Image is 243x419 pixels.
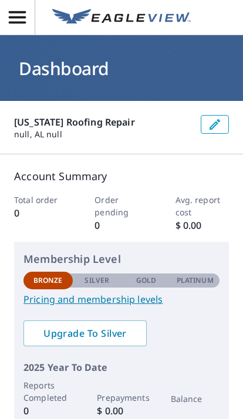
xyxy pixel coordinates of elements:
[136,275,156,286] p: Gold
[177,275,214,286] p: Platinum
[14,206,68,220] p: 0
[23,292,220,306] a: Pricing and membership levels
[95,194,148,218] p: Order pending
[14,56,229,80] h1: Dashboard
[33,275,63,286] p: Bronze
[23,360,220,374] p: 2025 Year To Date
[14,168,229,184] p: Account Summary
[97,391,146,404] p: Prepayments
[85,275,109,286] p: Silver
[176,218,230,232] p: $ 0.00
[23,379,73,404] p: Reports Completed
[23,404,73,418] p: 0
[23,251,220,267] p: Membership Level
[52,9,191,26] img: EV Logo
[95,218,148,232] p: 0
[33,327,137,340] span: Upgrade To Silver
[14,129,191,140] p: null, AL null
[176,194,230,218] p: Avg. report cost
[14,194,68,206] p: Total order
[97,404,146,418] p: $ 0.00
[23,320,147,346] a: Upgrade To Silver
[45,2,198,33] a: EV Logo
[171,393,220,405] p: Balance
[14,115,191,129] p: [US_STATE] Roofing Repair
